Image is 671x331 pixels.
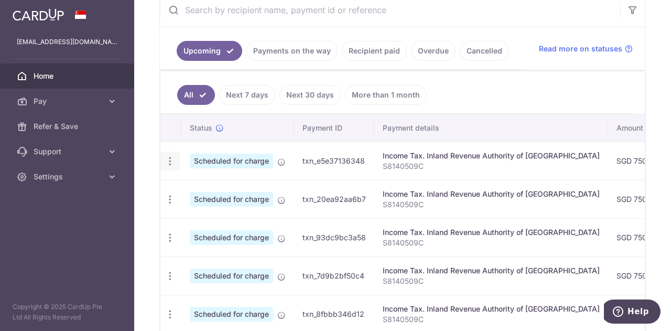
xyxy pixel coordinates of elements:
a: All [177,85,215,105]
span: Pay [34,96,103,106]
div: Income Tax. Inland Revenue Authority of [GEOGRAPHIC_DATA] [383,265,600,276]
p: S8140509C [383,199,600,210]
th: Payment details [374,114,608,142]
span: Scheduled for charge [190,269,273,283]
p: S8140509C [383,238,600,248]
a: Next 30 days [279,85,341,105]
span: Home [34,71,103,81]
th: Payment ID [294,114,374,142]
span: Settings [34,172,103,182]
td: txn_7d9b2bf50c4 [294,257,374,295]
span: Scheduled for charge [190,230,273,245]
td: SGD 750.00 [608,257,667,295]
a: Payments on the way [246,41,338,61]
div: Income Tax. Inland Revenue Authority of [GEOGRAPHIC_DATA] [383,227,600,238]
a: Cancelled [460,41,509,61]
iframe: Opens a widget where you can find more information [604,300,661,326]
a: Next 7 days [219,85,275,105]
td: txn_93dc9bc3a58 [294,218,374,257]
td: SGD 750.00 [608,142,667,180]
div: Income Tax. Inland Revenue Authority of [GEOGRAPHIC_DATA] [383,151,600,161]
td: SGD 750.00 [608,180,667,218]
td: txn_e5e37136348 [294,142,374,180]
span: Refer & Save [34,121,103,132]
a: More than 1 month [345,85,427,105]
td: SGD 750.00 [608,218,667,257]
p: S8140509C [383,276,600,286]
a: Read more on statuses [539,44,633,54]
a: Upcoming [177,41,242,61]
p: S8140509C [383,314,600,325]
a: Overdue [411,41,456,61]
span: Scheduled for charge [190,154,273,168]
a: Recipient paid [342,41,407,61]
span: Scheduled for charge [190,307,273,322]
span: Read more on statuses [539,44,622,54]
span: Amount [616,123,643,133]
div: Income Tax. Inland Revenue Authority of [GEOGRAPHIC_DATA] [383,189,600,199]
p: [EMAIL_ADDRESS][DOMAIN_NAME] [17,37,117,47]
span: Support [34,146,103,157]
div: Income Tax. Inland Revenue Authority of [GEOGRAPHIC_DATA] [383,304,600,314]
td: txn_20ea92aa6b7 [294,180,374,218]
img: CardUp [13,8,64,21]
span: Status [190,123,212,133]
p: S8140509C [383,161,600,172]
span: Scheduled for charge [190,192,273,207]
